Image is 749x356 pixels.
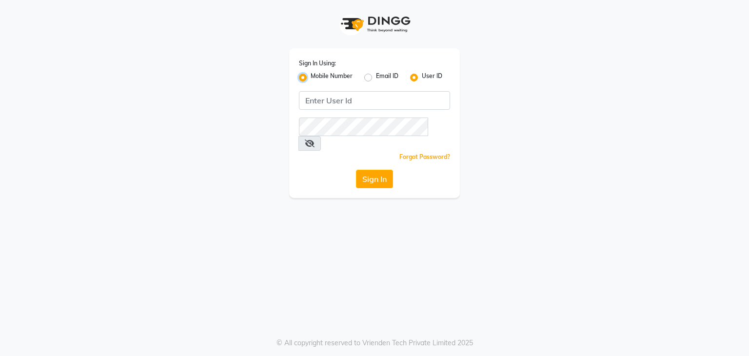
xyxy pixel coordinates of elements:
input: Username [299,91,450,110]
button: Sign In [356,170,393,188]
img: logo1.svg [335,10,414,39]
label: Mobile Number [311,72,353,83]
input: Username [299,118,428,136]
label: Email ID [376,72,398,83]
label: Sign In Using: [299,59,336,68]
a: Forgot Password? [399,153,450,160]
label: User ID [422,72,442,83]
